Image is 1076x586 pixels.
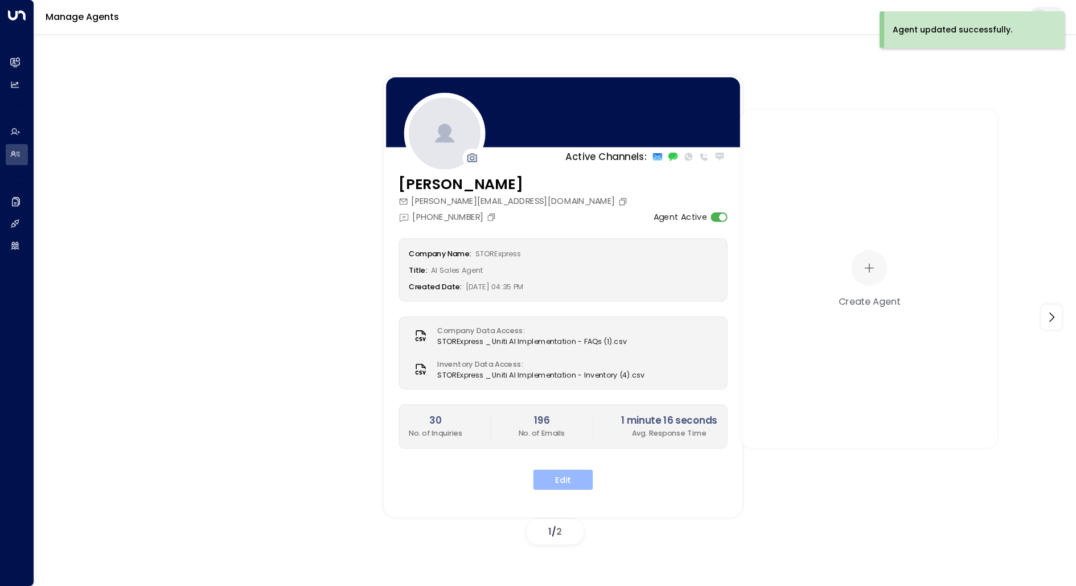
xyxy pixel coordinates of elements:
[621,413,717,428] h2: 1 minute 16 seconds
[438,370,645,380] span: STORExpress _ Uniti AI Implementation - Inventory (4).csv
[565,150,647,164] p: Active Channels:
[519,413,565,428] h2: 196
[838,294,900,308] div: Create Agent
[654,211,708,223] label: Agent Active
[409,282,462,292] label: Created Date:
[438,325,621,336] label: Company Data Access:
[438,359,639,370] label: Inventory Data Access:
[618,196,631,206] button: Copy
[556,525,562,538] span: 2
[399,195,630,208] div: [PERSON_NAME][EMAIL_ADDRESS][DOMAIN_NAME]
[46,10,119,23] a: Manage Agents
[409,413,463,428] h2: 30
[409,248,471,259] label: Company Name:
[475,248,521,259] span: STORExpress
[431,265,483,275] span: AI Sales Agent
[519,428,565,439] p: No. of Emails
[487,212,499,222] button: Copy
[621,428,717,439] p: Avg. Response Time
[438,336,627,347] span: STORExpress _ Uniti AI Implementation - FAQs (1).csv
[409,265,428,275] label: Title:
[466,282,523,292] span: [DATE] 04:35 PM
[399,211,499,223] div: [PHONE_NUMBER]
[409,428,463,439] p: No. of Inquiries
[399,174,630,195] h3: [PERSON_NAME]
[893,24,1012,36] div: Agent updated successfully.
[548,525,552,538] span: 1
[533,470,593,490] button: Edit
[527,519,584,544] div: /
